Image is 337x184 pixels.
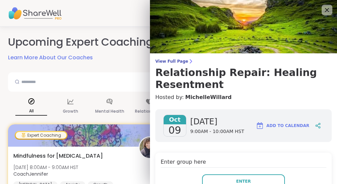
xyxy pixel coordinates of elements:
[190,128,244,135] span: 9:00AM - 10:00AM HST
[155,93,332,101] h4: Hosted by:
[13,171,48,177] b: CoachJennifer
[8,35,194,50] h2: Upcoming Expert Coaching Groups
[168,124,181,136] span: 09
[15,107,47,116] p: All
[8,54,93,62] a: Learn More About Our Coaches
[155,59,332,91] a: View Full PageRelationship Repair: Healing Resentment
[135,107,163,115] p: Relationships
[185,93,231,101] a: MichelleWillard
[13,152,103,160] span: Mindfulness for [MEDICAL_DATA]
[140,137,160,158] img: CoachJennifer
[164,115,186,124] span: Oct
[155,59,332,64] span: View Full Page
[253,118,312,134] button: Add to Calendar
[95,107,124,115] p: Mental Health
[155,67,332,91] h3: Relationship Repair: Healing Resentment
[13,164,78,171] span: [DATE] 8:00AM - 9:00AM HST
[256,122,264,130] img: ShareWell Logomark
[63,107,78,115] p: Growth
[8,2,61,25] img: ShareWell Nav Logo
[267,123,309,129] span: Add to Calendar
[190,116,244,127] span: [DATE]
[16,132,66,139] div: Expert Coaching
[161,158,326,168] h4: Enter group here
